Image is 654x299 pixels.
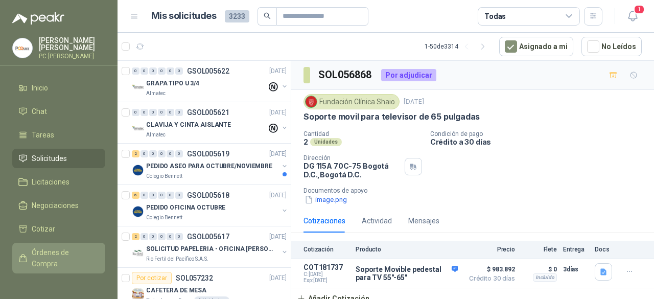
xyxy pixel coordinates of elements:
div: 0 [175,192,183,199]
div: Fundación Clínica Shaio [303,94,400,109]
div: 1 - 50 de 3314 [425,38,491,55]
span: 3233 [225,10,249,22]
p: CLAVIJA Y CINTA AISLANTE [146,120,231,130]
div: 0 [158,67,166,75]
div: Cotizaciones [303,215,345,226]
p: Rio Fertil del Pacífico S.A.S. [146,255,208,263]
div: 0 [141,192,148,199]
p: [DATE] [269,273,287,283]
div: 2 [132,233,139,240]
p: $ 0 [521,263,557,275]
p: Entrega [563,246,589,253]
div: 0 [158,109,166,116]
div: 0 [149,192,157,199]
div: 0 [167,192,174,199]
h1: Mis solicitudes [151,9,217,24]
a: Solicitudes [12,149,105,168]
p: PC [PERSON_NAME] [39,53,105,59]
div: 0 [158,233,166,240]
div: Por cotizar [132,272,172,284]
span: search [264,12,271,19]
p: [PERSON_NAME] [PERSON_NAME] [39,37,105,51]
p: 3 días [563,263,589,275]
img: Company Logo [132,247,144,259]
a: 2 0 0 0 0 0 GSOL005619[DATE] Company LogoPEDIDO ASEO PARA OCTUBRE/NOVIEMBREColegio Bennett [132,148,289,180]
div: 0 [175,233,183,240]
div: 2 [132,150,139,157]
p: Cotización [303,246,349,253]
a: Órdenes de Compra [12,243,105,273]
span: Crédito 30 días [464,275,515,282]
a: Cotizar [12,219,105,239]
span: Chat [32,106,47,117]
p: GSOL005617 [187,233,229,240]
span: Solicitudes [32,153,67,164]
p: PEDIDO ASEO PARA OCTUBRE/NOVIEMBRE [146,162,272,171]
p: DG 115A 70C-75 Bogotá D.C. , Bogotá D.C. [303,162,401,179]
p: [DATE] [269,191,287,200]
div: 0 [141,233,148,240]
div: 0 [158,150,166,157]
p: SOL057232 [176,274,213,282]
div: Incluido [533,273,557,282]
p: 2 [303,137,308,146]
a: Tareas [12,125,105,145]
div: 0 [175,109,183,116]
span: Órdenes de Compra [32,247,96,269]
p: GSOL005619 [187,150,229,157]
div: 6 [132,192,139,199]
span: Cotizar [32,223,55,235]
p: GSOL005618 [187,192,229,199]
p: PEDIDO OFICINA OCTUBRE [146,203,225,213]
p: [DATE] [404,97,424,107]
div: 0 [141,150,148,157]
p: CAFETERA DE MESA [146,286,206,295]
p: Precio [464,246,515,253]
img: Company Logo [132,123,144,135]
p: Crédito a 30 días [430,137,650,146]
p: Documentos de apoyo [303,187,650,194]
img: Company Logo [306,96,317,107]
div: 0 [167,233,174,240]
div: 0 [149,109,157,116]
img: Company Logo [132,81,144,94]
button: No Leídos [581,37,642,56]
p: [DATE] [269,149,287,159]
a: 2 0 0 0 0 0 GSOL005617[DATE] Company LogoSOLICITUD PAPELERIA - OFICINA [PERSON_NAME]Rio Fertil de... [132,231,289,263]
div: 0 [141,109,148,116]
span: $ 983.892 [464,263,515,275]
a: Inicio [12,78,105,98]
div: 0 [149,233,157,240]
button: image.png [303,194,348,205]
p: [DATE] [269,108,287,118]
p: Almatec [146,131,166,139]
p: GSOL005622 [187,67,229,75]
div: Unidades [310,138,342,146]
button: 1 [623,7,642,26]
div: 0 [149,150,157,157]
p: GRAPA TIPO U 3/4 [146,79,199,88]
h3: SOL056868 [318,67,373,83]
a: 6 0 0 0 0 0 GSOL005618[DATE] Company LogoPEDIDO OFICINA OCTUBREColegio Bennett [132,189,289,222]
p: Dirección [303,154,401,162]
a: Licitaciones [12,172,105,192]
div: 0 [175,67,183,75]
div: 0 [132,67,139,75]
img: Company Logo [132,164,144,176]
span: C: [DATE] [303,271,349,278]
p: Cantidad [303,130,422,137]
div: Por adjudicar [381,69,436,81]
p: COT181737 [303,263,349,271]
p: Soporte movil para televisor de 65 pulgadas [303,111,480,122]
div: 0 [158,192,166,199]
p: Condición de pago [430,130,650,137]
div: 0 [167,150,174,157]
p: SOLICITUD PAPELERIA - OFICINA [PERSON_NAME] [146,244,273,254]
p: Colegio Bennett [146,214,182,222]
div: Todas [484,11,506,22]
a: 0 0 0 0 0 0 GSOL005622[DATE] Company LogoGRAPA TIPO U 3/4Almatec [132,65,289,98]
div: 0 [132,109,139,116]
div: Mensajes [408,215,439,226]
img: Logo peakr [12,12,64,25]
p: Soporte Movible pedestal para TV 55"-65" [356,265,458,282]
